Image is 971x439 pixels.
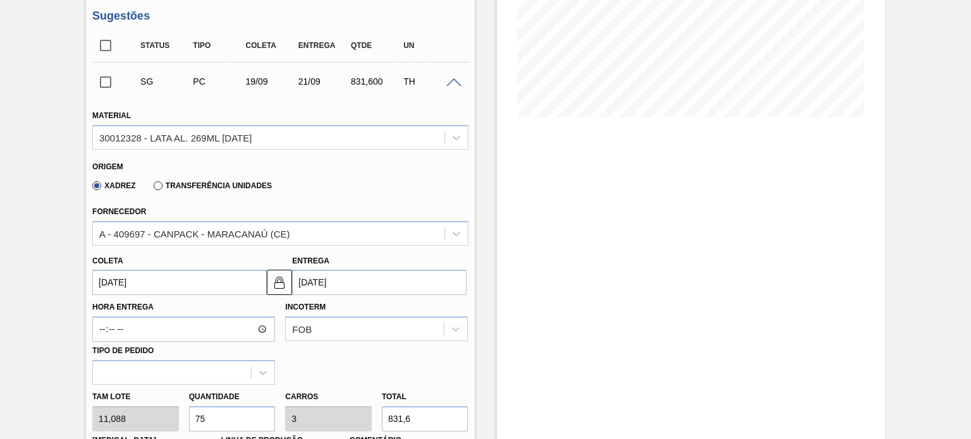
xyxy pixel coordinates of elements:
div: UN [400,41,458,50]
div: 30012328 - LATA AL. 269ML [DATE] [99,132,252,143]
div: Pedido de Compra [190,76,247,87]
div: Tipo [190,41,247,50]
label: Hora Entrega [92,298,275,316]
div: 21/09/2025 [295,76,353,87]
div: Status [137,41,195,50]
div: TH [400,76,458,87]
label: Transferência Unidades [154,181,272,190]
label: Tipo de pedido [92,346,154,355]
h3: Sugestões [92,9,468,23]
div: Qtde [348,41,405,50]
button: locked [267,270,292,295]
label: Xadrez [92,181,136,190]
label: Origem [92,162,123,171]
input: dd/mm/yyyy [292,270,467,295]
label: Fornecedor [92,207,146,216]
label: Material [92,111,131,120]
img: locked [272,275,287,290]
div: 831,600 [348,76,405,87]
div: Sugestão Criada [137,76,195,87]
label: Entrega [292,256,329,265]
label: Tam lote [92,388,179,406]
label: Total [382,392,406,401]
div: Entrega [295,41,353,50]
label: Quantidade [189,392,240,401]
input: dd/mm/yyyy [92,270,267,295]
label: Coleta [92,256,123,265]
label: Carros [285,392,318,401]
div: 19/09/2025 [243,76,300,87]
label: Incoterm [285,303,326,311]
div: A - 409697 - CANPACK - MARACANAÚ (CE) [99,228,290,239]
div: FOB [292,324,312,335]
div: Coleta [243,41,300,50]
